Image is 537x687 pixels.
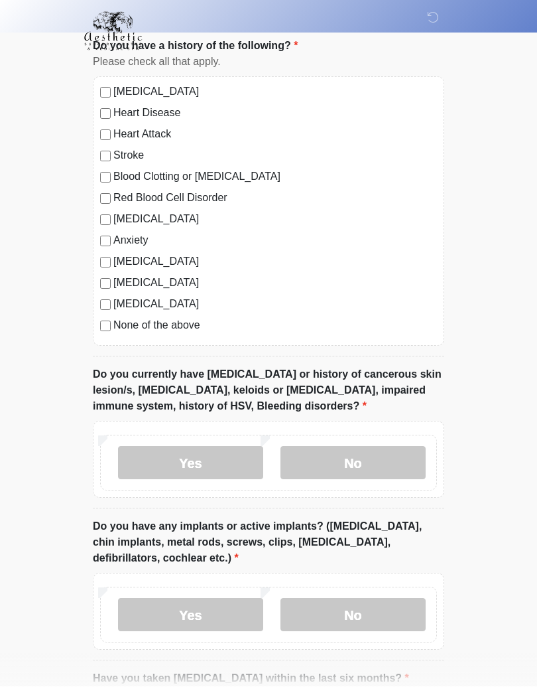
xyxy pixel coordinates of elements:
label: Do you have any implants or active implants? ([MEDICAL_DATA], chin implants, metal rods, screws, ... [93,519,444,567]
label: [MEDICAL_DATA] [113,275,437,291]
label: None of the above [113,318,437,334]
label: Have you taken [MEDICAL_DATA] within the last six months? [93,671,409,687]
label: Yes [118,599,263,632]
label: No [280,599,426,632]
input: [MEDICAL_DATA] [100,258,111,268]
input: Stroke [100,151,111,162]
label: [MEDICAL_DATA] [113,212,437,228]
label: Do you currently have [MEDICAL_DATA] or history of cancerous skin lesion/s, [MEDICAL_DATA], keloi... [93,367,444,415]
input: Blood Clotting or [MEDICAL_DATA] [100,173,111,183]
label: Heart Disease [113,106,437,121]
label: Heart Attack [113,127,437,143]
div: Please check all that apply. [93,54,444,70]
input: [MEDICAL_DATA] [100,215,111,226]
label: Anxiety [113,233,437,249]
img: Aesthetic Surgery Centre, PLLC Logo [80,10,147,52]
input: Heart Disease [100,109,111,119]
input: [MEDICAL_DATA] [100,300,111,311]
label: No [280,447,426,480]
label: Red Blood Cell Disorder [113,191,437,206]
label: Stroke [113,148,437,164]
label: [MEDICAL_DATA] [113,84,437,100]
input: Red Blood Cell Disorder [100,194,111,204]
label: [MEDICAL_DATA] [113,254,437,270]
label: Yes [118,447,263,480]
label: [MEDICAL_DATA] [113,297,437,313]
input: Heart Attack [100,130,111,141]
input: [MEDICAL_DATA] [100,279,111,289]
label: Blood Clotting or [MEDICAL_DATA] [113,169,437,185]
input: [MEDICAL_DATA] [100,88,111,98]
input: Anxiety [100,236,111,247]
input: None of the above [100,321,111,332]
